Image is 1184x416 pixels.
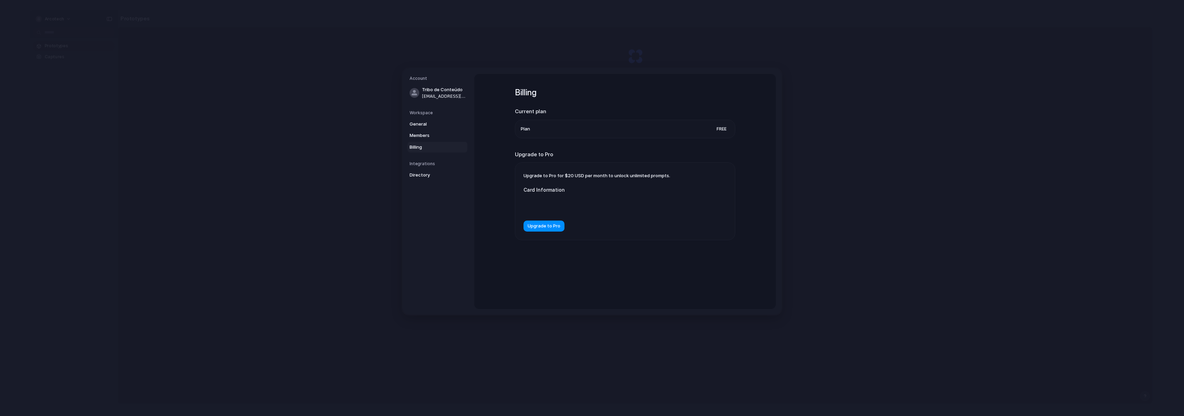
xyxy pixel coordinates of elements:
[408,130,467,141] a: Members
[408,118,467,129] a: General
[410,172,454,179] span: Directory
[515,108,735,116] h2: Current plan
[408,170,467,181] a: Directory
[422,93,466,99] span: [EMAIL_ADDRESS][DOMAIN_NAME]
[410,161,467,167] h5: Integrations
[408,141,467,152] a: Billing
[410,109,467,116] h5: Workspace
[410,132,454,139] span: Members
[528,223,560,230] span: Upgrade to Pro
[524,186,661,193] label: Card Information
[410,143,454,150] span: Billing
[714,125,729,132] span: Free
[410,75,467,82] h5: Account
[524,221,564,232] button: Upgrade to Pro
[515,86,735,99] h1: Billing
[422,86,466,93] span: Tribo de Conteúdo
[408,84,467,102] a: Tribo de Conteúdo[EMAIL_ADDRESS][DOMAIN_NAME]
[410,120,454,127] span: General
[515,150,735,158] h2: Upgrade to Pro
[524,173,670,178] span: Upgrade to Pro for $20 USD per month to unlock unlimited prompts.
[521,125,530,132] span: Plan
[529,202,656,208] iframe: Secure payment input frame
